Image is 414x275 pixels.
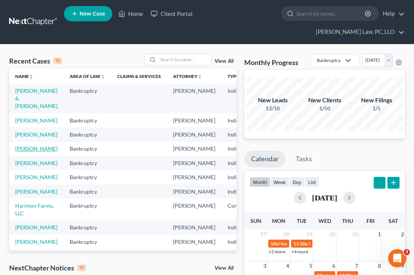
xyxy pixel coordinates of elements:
[221,127,257,141] td: Individual
[289,151,319,167] a: Tasks
[64,221,111,235] td: Bankruptcy
[9,56,62,65] div: Recent Cases
[309,261,313,270] span: 5
[289,177,305,187] button: day
[64,170,111,184] td: Bankruptcy
[147,7,196,21] a: Client Portal
[15,174,57,180] a: [PERSON_NAME]
[221,221,257,235] td: Individual
[246,96,299,105] div: New Leads
[167,113,221,127] td: [PERSON_NAME]
[354,261,359,270] span: 7
[228,73,244,79] a: Typeunfold_more
[64,235,111,249] td: Bankruptcy
[221,113,257,127] td: Individual
[167,156,221,170] td: [PERSON_NAME]
[389,218,398,224] span: Sat
[328,230,336,239] span: 30
[305,177,319,187] button: list
[312,194,337,202] h2: [DATE]
[350,96,403,105] div: New Filings
[350,105,403,112] div: 1/5
[270,177,289,187] button: week
[9,263,86,272] div: NextChapter Notices
[64,84,111,113] td: Bankruptcy
[379,7,404,21] a: Help
[244,58,298,67] h3: Monthly Progress
[15,87,57,109] a: [PERSON_NAME] & [PERSON_NAME]
[282,230,290,239] span: 28
[377,230,382,239] span: 1
[64,184,111,199] td: Bankruptcy
[167,221,221,235] td: [PERSON_NAME]
[377,261,382,270] span: 8
[167,127,221,141] td: [PERSON_NAME]
[64,113,111,127] td: Bankruptcy
[15,224,57,230] a: [PERSON_NAME]
[64,156,111,170] td: Bankruptcy
[317,57,341,64] div: Bankruptcy
[15,73,33,79] a: Nameunfold_more
[331,261,336,270] span: 6
[53,57,62,64] div: 15
[351,230,359,239] span: 31
[80,11,105,17] span: New Case
[221,156,257,170] td: Individual
[285,261,290,270] span: 4
[64,199,111,220] td: Bankruptcy
[260,230,267,239] span: 27
[15,145,57,152] a: [PERSON_NAME]
[197,75,202,79] i: unfold_more
[246,105,299,112] div: 13/10
[221,199,257,220] td: Corp
[215,265,234,271] a: View All
[244,151,285,167] a: Calendar
[64,127,111,141] td: Bankruptcy
[221,142,257,156] td: Individual
[29,75,33,79] i: unfold_more
[15,188,57,195] a: [PERSON_NAME]
[100,75,105,79] i: unfold_more
[388,249,406,267] iframe: Intercom live chat
[15,202,54,216] a: Harimon Farms, LLC
[221,170,257,184] td: Individual
[342,218,353,224] span: Thu
[64,142,111,156] td: Bankruptcy
[167,84,221,113] td: [PERSON_NAME]
[221,84,257,113] td: Individual
[70,73,105,79] a: Area of Lawunfold_more
[221,184,257,199] td: Individual
[215,59,234,64] a: View All
[15,117,57,124] a: [PERSON_NAME]
[318,218,331,224] span: Wed
[15,131,57,138] a: [PERSON_NAME]
[296,6,366,21] input: Search by name...
[271,241,278,246] span: 10a
[77,264,86,271] div: 10
[298,96,351,105] div: New Clients
[298,105,351,112] div: 1/50
[167,142,221,156] td: [PERSON_NAME]
[312,25,404,39] a: [PERSON_NAME] Law, PC, LLO
[250,218,261,224] span: Sun
[250,177,270,187] button: month
[158,54,211,65] input: Search by name...
[263,261,267,270] span: 3
[366,218,374,224] span: Fri
[291,249,308,254] a: +4 more
[15,160,57,166] a: [PERSON_NAME]
[400,230,405,239] span: 2
[404,249,410,255] span: 3
[167,199,221,220] td: [PERSON_NAME]
[115,7,147,21] a: Home
[167,184,221,199] td: [PERSON_NAME]
[221,235,257,249] td: Individual
[269,249,285,254] a: +2 more
[279,241,338,246] span: Hearing for [PERSON_NAME]
[293,241,307,246] span: 11:30a
[297,218,307,224] span: Tue
[167,170,221,184] td: [PERSON_NAME]
[15,238,57,245] a: [PERSON_NAME]
[272,218,285,224] span: Mon
[167,235,221,249] td: [PERSON_NAME]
